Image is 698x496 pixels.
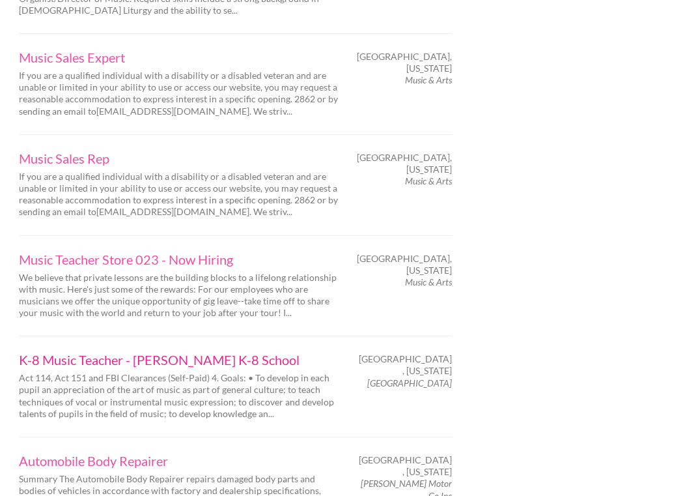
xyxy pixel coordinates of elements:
[19,353,338,366] a: K-8 Music Teacher - [PERSON_NAME] K-8 School
[357,51,452,74] span: [GEOGRAPHIC_DATA], [US_STATE]
[19,152,338,165] a: Music Sales Rep
[19,171,338,218] p: If you are a qualified individual with a disability or a disabled veteran and are unable or limit...
[357,152,452,175] span: [GEOGRAPHIC_DATA], [US_STATE]
[357,253,452,276] span: [GEOGRAPHIC_DATA], [US_STATE]
[405,276,452,287] em: Music & Arts
[359,454,452,478] span: [GEOGRAPHIC_DATA] , [US_STATE]
[405,74,452,85] em: Music & Arts
[359,353,452,377] span: [GEOGRAPHIC_DATA] , [US_STATE]
[367,377,452,388] em: [GEOGRAPHIC_DATA]
[19,253,338,266] a: Music Teacher Store 023 - Now Hiring
[19,372,338,420] p: Act 114, Act 151 and FBI Clearances (Self-Paid) 4. Goals: • To develop in each pupil an appreciat...
[19,272,338,319] p: We believe that private lessons are the building blocks to a lifelong relationship with music. He...
[19,454,338,467] a: Automobile Body Repairer
[19,70,338,117] p: If you are a qualified individual with a disability or a disabled veteran and are unable or limit...
[405,175,452,186] em: Music & Arts
[19,51,338,64] a: Music Sales Expert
